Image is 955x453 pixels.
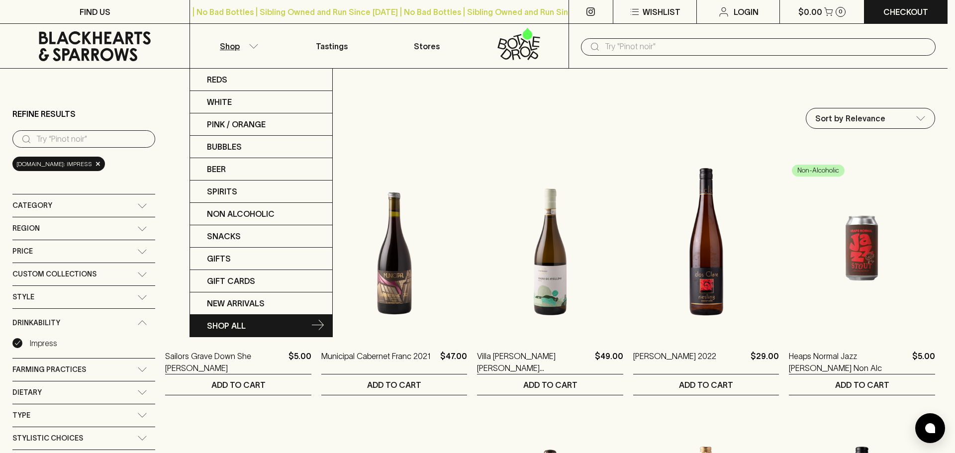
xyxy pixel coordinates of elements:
[190,225,332,248] a: Snacks
[925,423,935,433] img: bubble-icon
[190,248,332,270] a: Gifts
[207,230,241,242] p: Snacks
[207,141,242,153] p: Bubbles
[190,113,332,136] a: Pink / Orange
[190,158,332,181] a: Beer
[190,91,332,113] a: White
[207,253,231,265] p: Gifts
[207,320,246,332] p: SHOP ALL
[190,315,332,337] a: SHOP ALL
[207,74,227,86] p: Reds
[190,292,332,315] a: New Arrivals
[207,96,232,108] p: White
[190,136,332,158] a: Bubbles
[190,203,332,225] a: Non Alcoholic
[190,270,332,292] a: Gift Cards
[207,185,237,197] p: Spirits
[207,118,266,130] p: Pink / Orange
[207,275,255,287] p: Gift Cards
[207,163,226,175] p: Beer
[207,297,265,309] p: New Arrivals
[207,208,275,220] p: Non Alcoholic
[190,69,332,91] a: Reds
[190,181,332,203] a: Spirits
